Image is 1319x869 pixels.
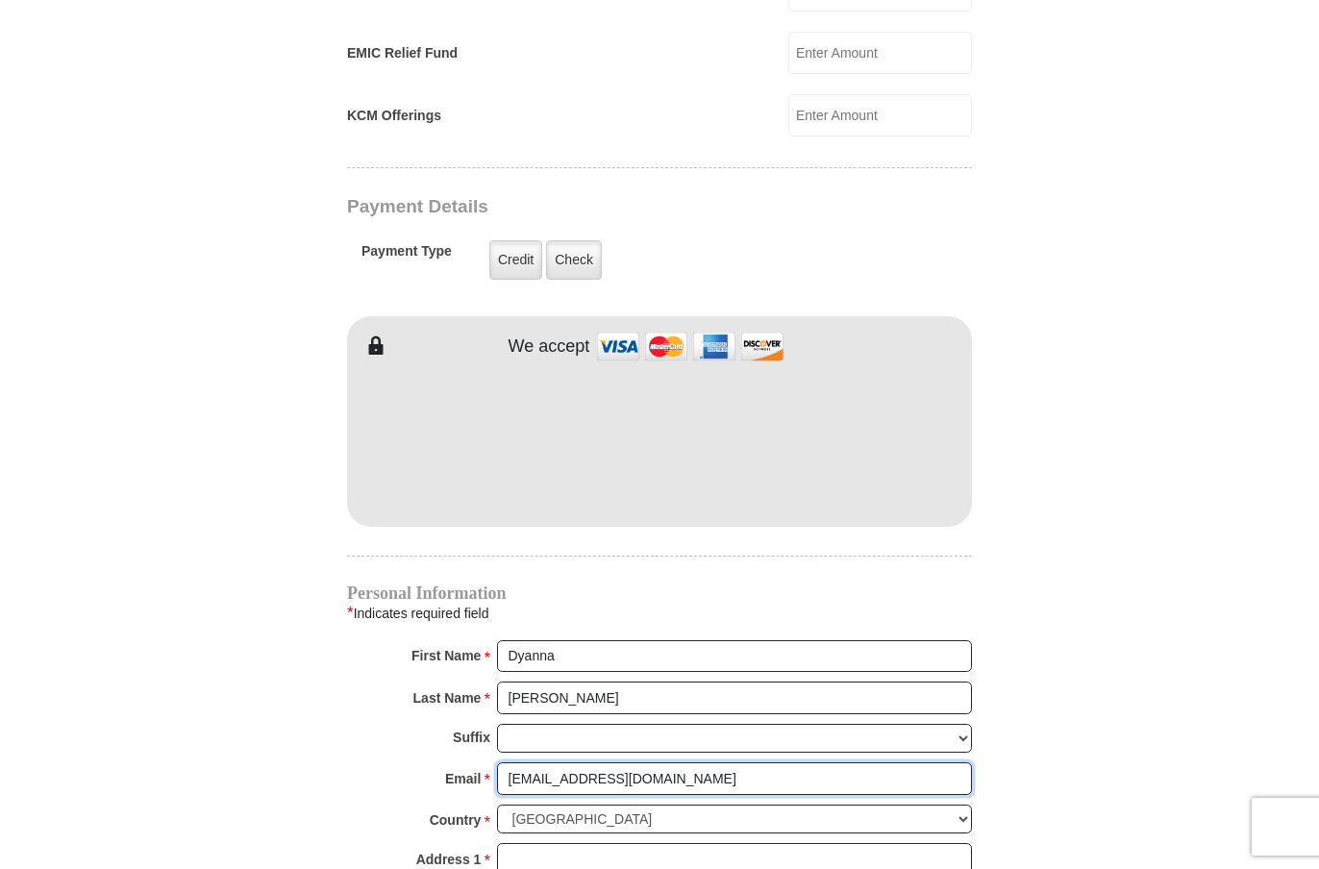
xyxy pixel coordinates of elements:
input: Enter Amount [788,94,972,137]
strong: Country [430,807,482,833]
label: EMIC Relief Fund [347,43,458,63]
h3: Payment Details [347,196,837,218]
strong: Email [445,765,481,792]
h4: Personal Information [347,585,972,601]
h4: We accept [509,336,590,358]
img: credit cards accepted [594,326,786,367]
label: KCM Offerings [347,106,441,126]
input: Enter Amount [788,32,972,74]
strong: Last Name [413,684,482,711]
label: Check [546,240,602,280]
h5: Payment Type [361,243,452,269]
label: Credit [489,240,542,280]
strong: Suffix [453,724,490,751]
div: Indicates required field [347,601,972,626]
strong: First Name [411,642,481,669]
